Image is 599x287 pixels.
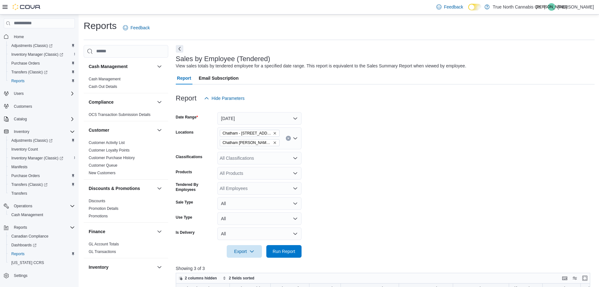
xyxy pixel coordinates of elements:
div: Jeff Allen [548,3,555,11]
span: Cash Management [89,77,120,82]
a: Inventory Manager (Classic) [9,154,66,162]
a: Purchase Orders [9,172,42,180]
button: Inventory Count [6,145,77,154]
button: Users [1,89,77,98]
span: Inventory Manager (Classic) [9,154,75,162]
span: GL Transactions [89,249,116,254]
button: Cash Management [6,210,77,219]
span: [PERSON_NAME] [536,3,567,11]
a: Cash Management [9,211,46,219]
a: Promotion Details [89,206,119,211]
a: Transfers (Classic) [9,181,50,188]
h3: Sales by Employee (Tendered) [176,55,270,63]
label: Is Delivery [176,230,195,235]
h3: Finance [89,228,105,235]
span: Feedback [444,4,463,10]
a: Cash Out Details [89,84,117,89]
span: Transfers [9,190,75,197]
a: Transfers (Classic) [6,68,77,77]
button: Open list of options [293,136,298,141]
span: Adjustments (Classic) [9,137,75,144]
span: Email Subscription [199,72,239,84]
a: Inventory Manager (Classic) [6,50,77,59]
span: Dashboards [11,243,36,248]
button: Open list of options [293,156,298,161]
span: Reports [9,250,75,258]
button: Keyboard shortcuts [561,274,568,282]
span: Customer Loyalty Points [89,148,130,153]
a: GL Account Totals [89,242,119,246]
button: Inventory [11,128,32,135]
span: Inventory Manager (Classic) [9,51,75,58]
span: Purchase Orders [9,172,75,180]
span: Promotions [89,214,108,219]
p: True North Cannabis Co. [493,3,541,11]
span: Report [177,72,191,84]
button: Transfers [6,189,77,198]
div: View sales totals by tendered employee for a specified date range. This report is equivalent to t... [176,63,466,69]
a: Purchase Orders [9,60,42,67]
button: 2 columns hidden [176,274,219,282]
span: Reports [9,77,75,85]
button: Reports [6,77,77,85]
button: Run Report [266,245,302,258]
div: Cash Management [84,75,168,93]
a: Adjustments (Classic) [6,41,77,50]
a: Adjustments (Classic) [9,137,55,144]
span: Manifests [11,164,27,169]
h3: Compliance [89,99,114,105]
a: Customers [11,103,35,110]
a: [US_STATE] CCRS [9,259,47,267]
h3: Discounts & Promotions [89,185,140,192]
a: Cash Management [89,77,120,81]
a: Adjustments (Classic) [9,42,55,49]
span: Purchase Orders [11,173,40,178]
span: Transfers (Classic) [11,182,47,187]
span: Catalog [14,117,27,122]
p: Showing 3 of 3 [176,265,595,272]
button: Manifests [6,163,77,171]
input: Dark Mode [468,4,481,10]
span: Canadian Compliance [9,232,75,240]
span: Catalog [11,115,75,123]
div: Compliance [84,111,168,121]
button: Compliance [156,98,163,106]
label: Sale Type [176,200,193,205]
label: Date Range [176,115,198,120]
span: Chatham - 85 King St W [220,130,280,137]
span: Chatham - [STREET_ADDRESS] [223,130,272,136]
span: Export [230,245,258,258]
button: Cash Management [156,63,163,70]
label: Locations [176,130,194,135]
a: Manifests [9,163,30,171]
button: Discounts & Promotions [156,185,163,192]
span: [US_STATE] CCRS [11,260,44,265]
span: 2 fields sorted [229,276,254,281]
span: Chatham [PERSON_NAME] Ave [223,140,272,146]
span: Washington CCRS [9,259,75,267]
button: Cash Management [89,63,154,70]
button: Canadian Compliance [6,232,77,241]
a: Inventory Manager (Classic) [6,154,77,163]
button: Reports [1,223,77,232]
button: Users [11,90,26,97]
a: Dashboards [9,241,39,249]
a: Home [11,33,26,41]
button: Inventory [1,127,77,136]
span: GL Account Totals [89,242,119,247]
span: Chatham McNaughton Ave [220,139,280,146]
button: Display options [571,274,579,282]
div: Customer [84,139,168,179]
label: Classifications [176,154,202,159]
span: Purchase Orders [11,61,40,66]
span: Cash Management [9,211,75,219]
span: Dark Mode [468,10,469,11]
img: Cova [13,4,41,10]
span: Adjustments (Classic) [11,138,53,143]
span: Promotion Details [89,206,119,211]
span: Settings [14,273,27,278]
h1: Reports [84,20,117,32]
a: Inventory Manager (Classic) [9,51,66,58]
span: Operations [11,202,75,210]
span: Operations [14,204,32,209]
